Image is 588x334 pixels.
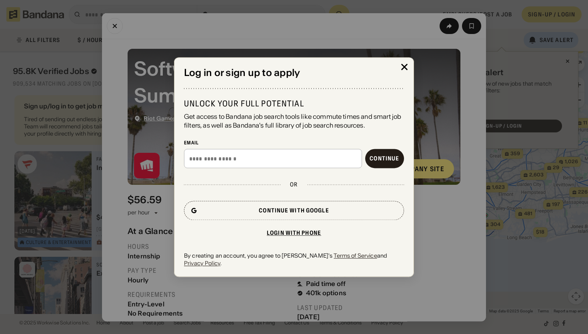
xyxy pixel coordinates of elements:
[184,67,404,79] div: Log in or sign up to apply
[184,252,404,267] div: By creating an account, you agree to [PERSON_NAME]'s and .
[184,98,404,109] div: Unlock your full potential
[184,140,404,146] div: Email
[290,181,298,188] div: or
[184,112,404,130] div: Get access to Bandana job search tools like commute times and smart job filters, as well as Banda...
[370,156,399,162] div: Continue
[267,230,321,236] div: Login with phone
[259,208,329,214] div: Continue with Google
[334,252,377,260] a: Terms of Service
[184,260,220,267] a: Privacy Policy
